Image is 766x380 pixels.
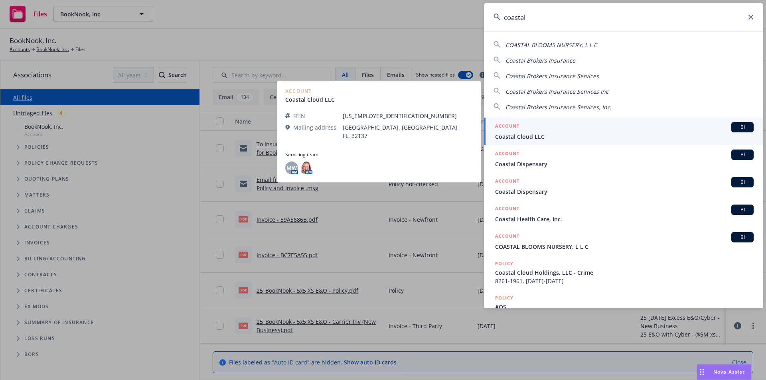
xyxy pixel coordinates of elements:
span: Nova Assist [713,368,745,375]
span: Coastal Brokers Insurance Services [505,72,599,80]
h5: POLICY [495,260,513,268]
span: BI [734,234,750,241]
a: ACCOUNTBICoastal Dispensary [484,145,763,173]
h5: ACCOUNT [495,232,519,242]
span: COASTAL BLOOMS NURSERY, L L C [495,242,754,251]
h5: ACCOUNT [495,150,519,159]
a: ACCOUNTBICoastal Dispensary [484,173,763,200]
a: ACCOUNTBICoastal Cloud LLC [484,118,763,145]
a: POLICYCoastal Cloud Holdings, LLC - Crime8261-1961, [DATE]-[DATE] [484,255,763,289]
span: Coastal Brokers Insurance Services, Inc. [505,103,612,111]
button: Nova Assist [697,364,752,380]
input: Search... [484,3,763,32]
a: ACCOUNTBICoastal Health Care, Inc. [484,200,763,228]
h5: ACCOUNT [495,177,519,187]
span: AOS [495,303,754,311]
h5: POLICY [495,294,513,302]
a: ACCOUNTBICOASTAL BLOOMS NURSERY, L L C [484,228,763,255]
span: BI [734,124,750,131]
span: 8261-1961, [DATE]-[DATE] [495,277,754,285]
div: Drag to move [697,364,707,380]
span: Coastal Brokers Insurance [505,57,575,64]
span: Coastal Cloud Holdings, LLC - Crime [495,268,754,277]
h5: ACCOUNT [495,122,519,132]
span: BI [734,206,750,213]
span: Coastal Cloud LLC [495,132,754,141]
span: BI [734,179,750,186]
span: Coastal Brokers Insurance Services Inc [505,88,608,95]
span: Coastal Health Care, Inc. [495,215,754,223]
a: POLICYAOS [484,289,763,324]
span: BI [734,151,750,158]
span: Coastal Dispensary [495,187,754,196]
span: Coastal Dispensary [495,160,754,168]
h5: ACCOUNT [495,205,519,214]
span: COASTAL BLOOMS NURSERY, L L C [505,41,597,49]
